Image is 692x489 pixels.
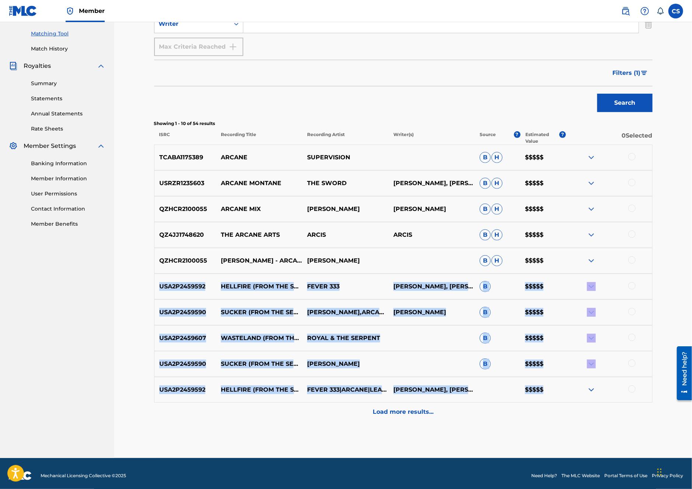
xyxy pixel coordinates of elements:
img: expand [587,153,596,162]
p: HELLFIRE (FROM THE SERIES ARCANE LEAGUE OF LEGENDS) [216,385,302,394]
p: WASTELAND (FROM THE SERIES ARCANE LEAGUE OF LEGENDS) [216,334,302,343]
p: ISRC [154,131,216,145]
a: Portal Terms of Use [604,472,647,479]
div: Writer [159,20,225,28]
img: search [621,7,630,15]
img: filter [641,71,647,75]
p: $$$$$ [520,205,566,214]
span: ? [514,131,521,138]
p: [PERSON_NAME], [PERSON_NAME] [PERSON_NAME], [PERSON_NAME] [389,385,475,394]
iframe: Resource Center [671,343,692,403]
span: B [480,307,491,318]
p: [PERSON_NAME] [302,360,389,368]
p: THE SWORD [302,179,389,188]
p: [PERSON_NAME] [302,205,389,214]
img: expand [587,205,596,214]
p: ARCIS [389,230,475,239]
span: H [491,178,503,189]
img: Royalties [9,62,18,70]
p: [PERSON_NAME] [389,205,475,214]
p: USA2P2459607 [154,334,216,343]
p: USA2P2459592 [154,282,216,291]
p: $$$$$ [520,282,566,291]
img: expand [587,334,596,343]
span: B [480,178,491,189]
p: [PERSON_NAME] [302,256,389,265]
p: Estimated Value [525,131,559,145]
span: B [480,229,491,240]
div: Drag [657,461,662,483]
span: Member Settings [24,142,76,150]
p: HELLFIRE (FROM THE SERIES ARCANE LEAGUE OF LEGENDS) [216,282,302,291]
span: H [491,229,503,240]
p: FEVER 333|ARCANE|LEAGUE OF LEGENDS MUSIC [302,385,389,394]
p: ROYAL & THE SERPENT [302,334,389,343]
span: Mechanical Licensing Collective © 2025 [41,472,126,479]
p: Load more results... [373,407,434,416]
p: Recording Artist [302,131,389,145]
img: expand [587,179,596,188]
p: SUPERVISION [302,153,389,162]
button: Search [597,94,653,112]
p: $$$$$ [520,308,566,317]
p: USA2P2459590 [154,308,216,317]
span: ? [559,131,566,138]
img: expand [97,142,105,150]
img: expand [587,256,596,265]
a: Matching Tool [31,30,105,38]
p: Recording Title [216,131,302,145]
p: THE ARCANE ARTS [216,230,302,239]
p: FEVER 333 [302,282,389,291]
span: B [480,255,491,266]
button: Filters (1) [608,64,653,82]
a: Summary [31,80,105,87]
p: Source [480,131,496,145]
p: [PERSON_NAME], [PERSON_NAME], [PERSON_NAME], [PERSON_NAME] [389,179,475,188]
img: expand [587,360,596,368]
p: [PERSON_NAME] - ARCANE MIX [216,256,302,265]
p: $$$$$ [520,230,566,239]
img: expand [587,230,596,239]
p: $$$$$ [520,179,566,188]
p: USA2P2459592 [154,385,216,394]
img: expand [587,308,596,317]
img: Delete Criterion [644,15,653,33]
a: Member Information [31,175,105,183]
a: The MLC Website [561,472,600,479]
p: ARCIS [302,230,389,239]
img: expand [97,62,105,70]
p: ARCANE [216,153,302,162]
p: $$$$$ [520,334,566,343]
iframe: Chat Widget [655,454,692,489]
p: $$$$$ [520,360,566,368]
span: Filters ( 1 ) [613,69,641,77]
a: Match History [31,45,105,53]
p: SUCKER (FROM THE SERIES ARCANE LEAGUE OF LEGENDS) [216,360,302,368]
p: [PERSON_NAME], [PERSON_NAME] [PERSON_NAME], [PERSON_NAME] [389,282,475,291]
span: H [491,204,503,215]
p: Writer(s) [389,131,475,145]
img: help [640,7,649,15]
a: Privacy Policy [652,472,683,479]
p: [PERSON_NAME],ARCANE,LEAGUE OF LEGENDS [302,308,389,317]
p: ARCANE MONTANE [216,179,302,188]
p: Showing 1 - 10 of 54 results [154,120,653,127]
span: Member [79,7,105,15]
img: expand [587,282,596,291]
div: User Menu [668,4,683,18]
p: [PERSON_NAME] [389,308,475,317]
span: H [491,255,503,266]
img: Member Settings [9,142,18,150]
span: B [480,204,491,215]
a: Annual Statements [31,110,105,118]
span: Royalties [24,62,51,70]
img: MLC Logo [9,6,37,16]
span: B [480,333,491,344]
p: $$$$$ [520,153,566,162]
p: SUCKER (FROM THE SERIES ARCANE LEAGUE OF LEGENDS) [216,308,302,317]
p: ARCANE MIX [216,205,302,214]
img: Top Rightsholder [66,7,74,15]
a: Contact Information [31,205,105,213]
p: $$$$$ [520,256,566,265]
a: Public Search [618,4,633,18]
